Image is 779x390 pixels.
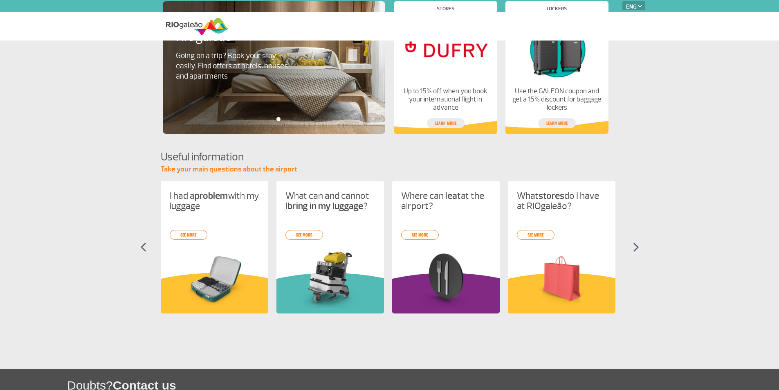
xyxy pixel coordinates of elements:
p: Going on a trip? Book your stay easily. Find offers at hotels, houses and apartments [176,51,292,81]
a: [DOMAIN_NAME] and RIOgaleãoGoing on a trip? Book your stay easily. Find offers at hotels, houses ... [176,14,372,81]
img: Lockers [512,18,601,81]
img: verdeInformacoesUteis.svg [276,273,384,313]
a: see more [285,230,323,240]
a: see more [401,230,439,240]
img: seta-direita [633,242,639,252]
h4: Lockers [547,7,567,11]
a: see more [170,230,207,240]
a: Learn more [538,118,576,128]
strong: stores [539,190,564,202]
img: amareloInformacoesUteis.svg [508,273,615,313]
img: Stores [401,18,490,81]
h4: Stores [437,7,454,11]
a: Learn more [427,118,465,128]
strong: bring in my luggage [287,200,363,212]
h4: [DOMAIN_NAME] and RIOgaleão [176,14,306,45]
p: Take your main questions about the airport [161,165,619,174]
p: Use the GALEON coupon and get a 15% discount for baggage lockers [512,87,601,112]
img: card%20informa%C3%A7%C3%B5es%201.png [285,250,375,308]
strong: problem [195,190,228,202]
p: Up to 15% off when you book your international flight in advance [401,87,490,112]
img: card%20informa%C3%A7%C3%B5es%206.png [517,250,606,308]
img: problema-bagagem.png [170,250,259,308]
p: What do I have at RIOgaleão? [517,191,606,211]
img: card%20informa%C3%A7%C3%B5es%208.png [401,250,491,308]
p: I had a with my luggage [170,191,259,211]
img: amareloInformacoesUteis.svg [161,273,268,313]
strong: eat [447,190,461,202]
a: see more [517,230,555,240]
p: What can and cannot I ? [285,191,375,211]
img: roxoInformacoesUteis.svg [392,273,500,313]
p: Where can I at the airport? [401,191,491,211]
h4: Useful information [161,149,619,165]
img: seta-esquerda [140,242,146,252]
